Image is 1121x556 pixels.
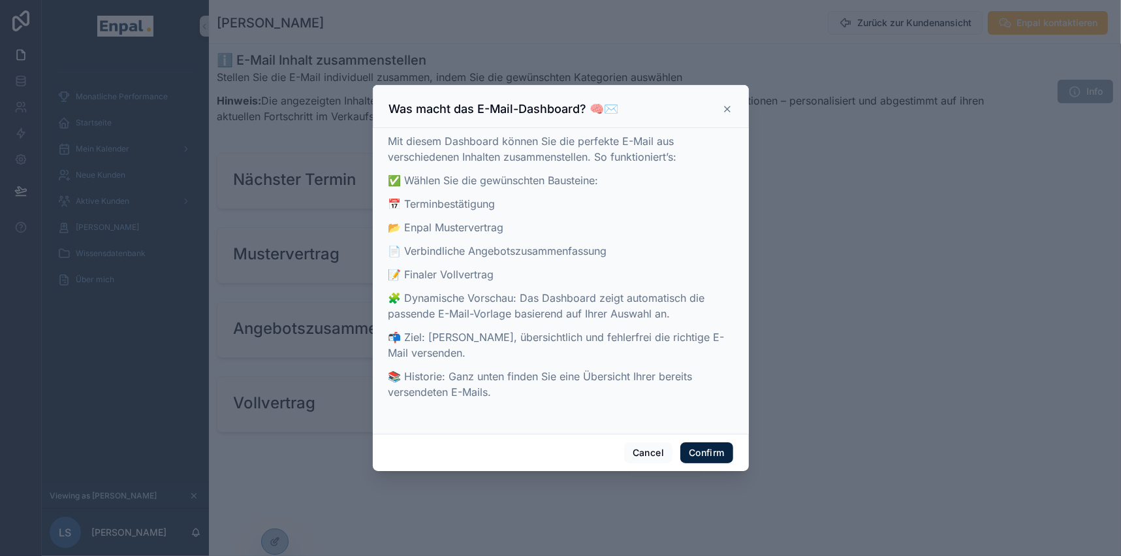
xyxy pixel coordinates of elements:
[388,329,733,361] p: 📬 Ziel: [PERSON_NAME], übersichtlich und fehlerfrei die richtige E-Mail versenden.
[389,101,619,117] h3: Was macht das E-Mail-Dashboard? 🧠✉️
[388,133,733,165] p: Mit diesem Dashboard können Sie die perfekte E-Mail aus verschiedenen Inhalten zusammenstellen. S...
[388,243,733,259] p: 📄 Verbindliche Angebotszusammenfassung
[388,368,733,400] p: 📚 Historie: Ganz unten finden Sie eine Übersicht Ihrer bereits versendeten E-Mails.
[388,267,733,282] p: 📝 Finaler Vollvertrag
[624,442,672,463] button: Cancel
[388,220,733,235] p: 📂 Enpal Mustervertrag
[388,196,733,212] p: 📅 Terminbestätigung
[388,172,733,188] p: ✅ Wählen Sie die gewünschten Bausteine:
[388,290,733,321] p: 🧩 Dynamische Vorschau: Das Dashboard zeigt automatisch die passende E-Mail-Vorlage basierend auf ...
[680,442,733,463] button: Confirm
